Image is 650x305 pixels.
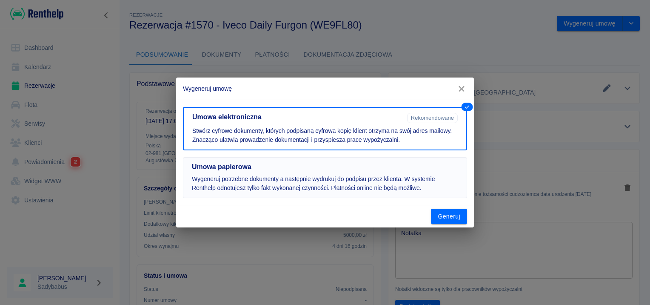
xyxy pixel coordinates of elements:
button: Generuj [431,209,467,224]
button: Umowa elektronicznaRekomendowaneStwórz cyfrowe dokumenty, których podpisaną cyfrową kopię klient ... [183,107,467,150]
p: Stwórz cyfrowe dokumenty, których podpisaną cyfrową kopię klient otrzyma na swój adres mailowy. Z... [192,127,458,144]
span: Rekomendowane [408,115,457,121]
h5: Umowa papierowa [192,163,458,171]
h5: Umowa elektroniczna [192,113,404,121]
h2: Wygeneruj umowę [176,78,474,100]
button: Umowa papierowaWygeneruj potrzebne dokumenty a następnie wydrukuj do podpisu przez klienta. W sys... [183,157,467,198]
p: Wygeneruj potrzebne dokumenty a następnie wydrukuj do podpisu przez klienta. W systemie Renthelp ... [192,175,458,193]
